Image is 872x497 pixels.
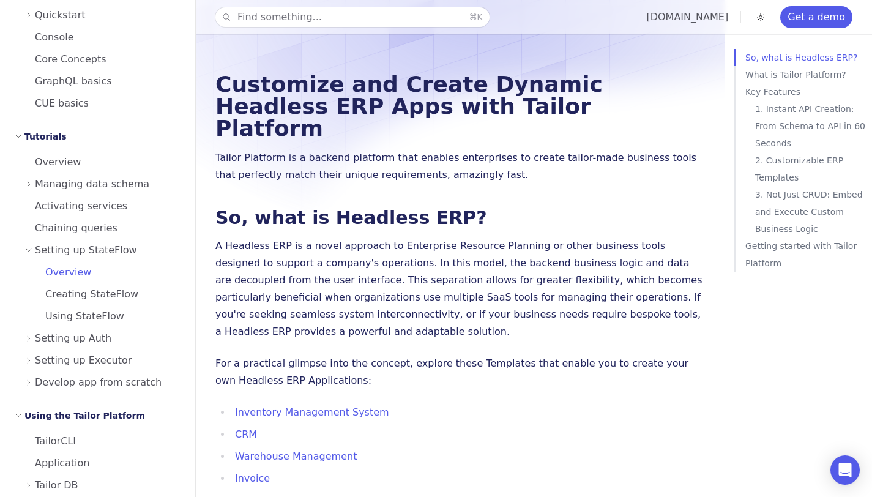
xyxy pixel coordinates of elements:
[20,92,181,114] a: CUE basics
[35,288,138,300] span: Creating StateFlow
[20,200,127,212] span: Activating services
[20,31,74,43] span: Console
[35,352,132,369] span: Setting up Executor
[780,6,852,28] a: Get a demo
[20,97,89,109] span: CUE basics
[215,73,705,140] h1: Customize and Create Dynamic Headless ERP Apps with Tailor Platform
[753,10,768,24] button: Toggle dark mode
[20,48,181,70] a: Core Concepts
[20,195,181,217] a: Activating services
[20,53,106,65] span: Core Concepts
[24,129,67,144] h2: Tutorials
[215,7,490,27] button: Find something...⌘K
[469,12,477,21] kbd: ⌘
[20,75,112,87] span: GraphQL basics
[235,406,389,418] a: Inventory Management System
[646,11,728,23] a: [DOMAIN_NAME]
[35,283,181,305] a: Creating StateFlow
[35,176,149,193] span: Managing data schema
[745,66,867,83] a: What is Tailor Platform?
[35,266,91,278] span: Overview
[745,49,867,66] a: So, what is Headless ERP?
[745,237,867,272] a: Getting started with Tailor Platform
[830,455,860,485] div: Open Intercom Messenger
[20,151,181,173] a: Overview
[35,261,181,283] a: Overview
[20,217,181,239] a: Chaining queries
[20,430,181,452] a: TailorCLI
[20,457,89,469] span: Application
[35,242,137,259] span: Setting up StateFlow
[235,428,257,440] a: CRM
[20,70,181,92] a: GraphQL basics
[477,12,482,21] kbd: K
[20,156,81,168] span: Overview
[24,408,145,423] h2: Using the Tailor Platform
[755,152,867,186] a: 2. Customizable ERP Templates
[35,374,162,391] span: Develop app from scratch
[755,186,867,237] a: 3. Not Just CRUD: Embed and Execute Custom Business Logic
[20,435,76,447] span: TailorCLI
[235,450,357,462] a: Warehouse Management
[745,83,867,100] a: Key Features
[215,207,487,228] a: So, what is Headless ERP?
[20,452,181,474] a: Application
[35,7,86,24] span: Quickstart
[215,149,705,184] p: Tailor Platform is a backend platform that enables enterprises to create tailor-made business too...
[215,237,705,340] p: A Headless ERP is a novel approach to Enterprise Resource Planning or other business tools design...
[20,26,181,48] a: Console
[35,310,124,322] span: Using StateFlow
[755,100,867,152] a: 1. Instant API Creation: From Schema to API in 60 Seconds
[20,222,117,234] span: Chaining queries
[35,305,181,327] a: Using StateFlow
[235,473,270,484] a: Invoice
[35,330,111,347] span: Setting up Auth
[215,355,705,389] p: For a practical glimpse into the concept, explore these Templates that enable you to create your ...
[35,477,78,494] span: Tailor DB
